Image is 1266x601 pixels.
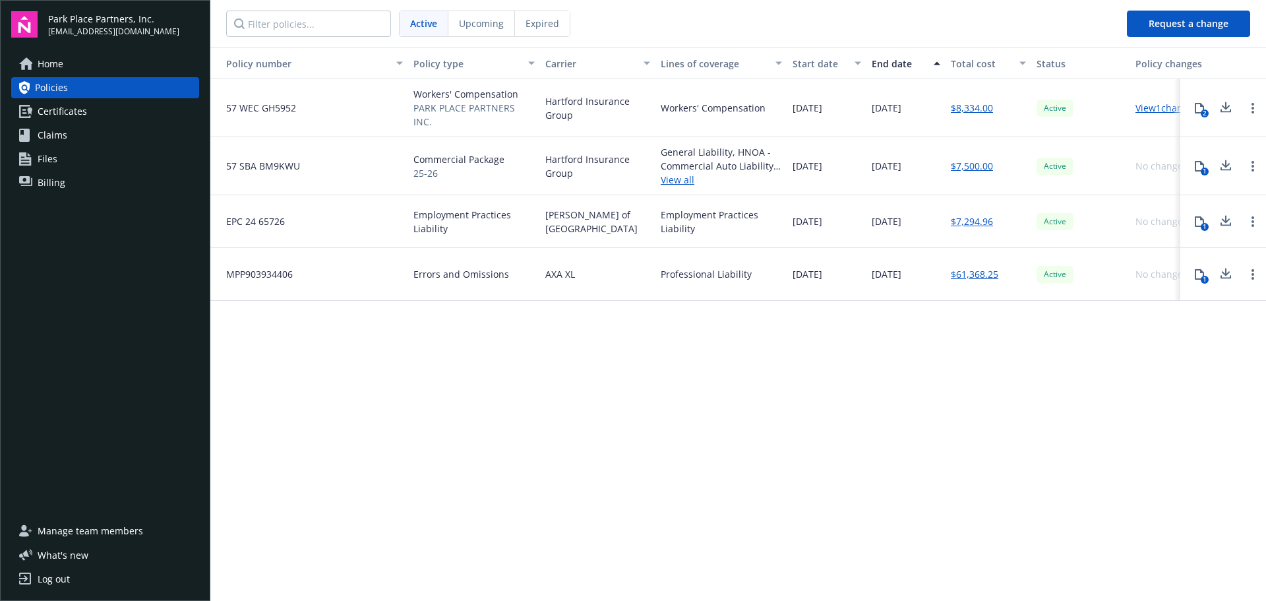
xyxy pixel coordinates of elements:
button: Request a change [1127,11,1250,37]
span: [DATE] [872,214,901,228]
span: Hartford Insurance Group [545,94,650,122]
div: 1 [1201,168,1209,175]
a: Open options [1245,214,1261,230]
div: Start date [793,57,847,71]
span: Employment Practices Liability [413,208,535,236]
span: EPC 24 65726 [216,214,285,228]
span: [DATE] [872,101,901,115]
span: Policies [35,77,68,98]
span: Active [1042,269,1068,280]
button: Status [1031,47,1130,79]
a: Open options [1245,158,1261,174]
a: Certificates [11,101,199,122]
span: [DATE] [793,267,822,281]
a: View all [661,173,782,187]
span: Claims [38,125,67,146]
div: 1 [1201,276,1209,284]
div: Policy number [216,57,388,71]
span: [PERSON_NAME] of [GEOGRAPHIC_DATA] [545,208,650,236]
span: Files [38,148,57,170]
button: End date [866,47,946,79]
button: 2 [1186,95,1213,121]
a: $61,368.25 [951,267,998,281]
button: What's new [11,548,109,562]
button: Policy changes [1130,47,1213,79]
div: No changes [1135,267,1188,281]
span: [DATE] [793,159,822,173]
span: Manage team members [38,521,143,542]
button: 1 [1186,261,1213,288]
span: Home [38,53,63,75]
span: Active [1042,160,1068,172]
div: Log out [38,569,70,590]
span: PARK PLACE PARTNERS INC. [413,101,535,129]
a: Open options [1245,100,1261,116]
span: Park Place Partners, Inc. [48,12,179,26]
button: Policy type [408,47,540,79]
div: General Liability, HNOA - Commercial Auto Liability, Commercial Property, Commercial Umbrella [661,145,782,173]
a: $7,500.00 [951,159,993,173]
span: Active [1042,216,1068,228]
div: Policy type [413,57,520,71]
div: Status [1037,57,1125,71]
span: [EMAIL_ADDRESS][DOMAIN_NAME] [48,26,179,38]
span: [DATE] [872,159,901,173]
a: $8,334.00 [951,101,993,115]
img: navigator-logo.svg [11,11,38,38]
span: MPP903934406 [216,267,293,281]
span: Certificates [38,101,87,122]
div: Workers' Compensation [661,101,766,115]
a: Open options [1245,267,1261,282]
button: 1 [1186,153,1213,179]
button: Carrier [540,47,655,79]
div: Toggle SortBy [216,57,388,71]
span: Workers' Compensation [413,87,535,101]
span: [DATE] [872,267,901,281]
a: $7,294.96 [951,214,993,228]
span: AXA XL [545,267,575,281]
div: Total cost [951,57,1011,71]
span: Commercial Package [413,152,504,166]
a: Files [11,148,199,170]
button: Park Place Partners, Inc.[EMAIL_ADDRESS][DOMAIN_NAME] [48,11,199,38]
span: Upcoming [459,16,504,30]
div: Lines of coverage [661,57,768,71]
span: 57 WEC GH5952 [216,101,296,115]
span: What ' s new [38,548,88,562]
span: [DATE] [793,101,822,115]
a: Manage team members [11,521,199,542]
div: End date [872,57,926,71]
input: Filter policies... [226,11,391,37]
a: Claims [11,125,199,146]
div: No changes [1135,214,1188,228]
span: Billing [38,172,65,193]
span: Hartford Insurance Group [545,152,650,180]
button: 1 [1186,208,1213,235]
div: Carrier [545,57,636,71]
a: Home [11,53,199,75]
a: Billing [11,172,199,193]
span: Expired [526,16,559,30]
div: 1 [1201,223,1209,231]
div: 2 [1201,110,1209,117]
div: No changes [1135,159,1188,173]
span: Errors and Omissions [413,267,509,281]
div: Policy changes [1135,57,1207,71]
span: 25-26 [413,166,504,180]
button: Lines of coverage [655,47,787,79]
button: Start date [787,47,866,79]
span: 57 SBA BM9KWU [216,159,300,173]
div: Employment Practices Liability [661,208,782,236]
span: [DATE] [793,214,822,228]
button: Total cost [946,47,1031,79]
span: Active [410,16,437,30]
div: Professional Liability [661,267,752,281]
a: View 1 changes [1135,102,1198,114]
a: Policies [11,77,199,98]
span: Active [1042,102,1068,114]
